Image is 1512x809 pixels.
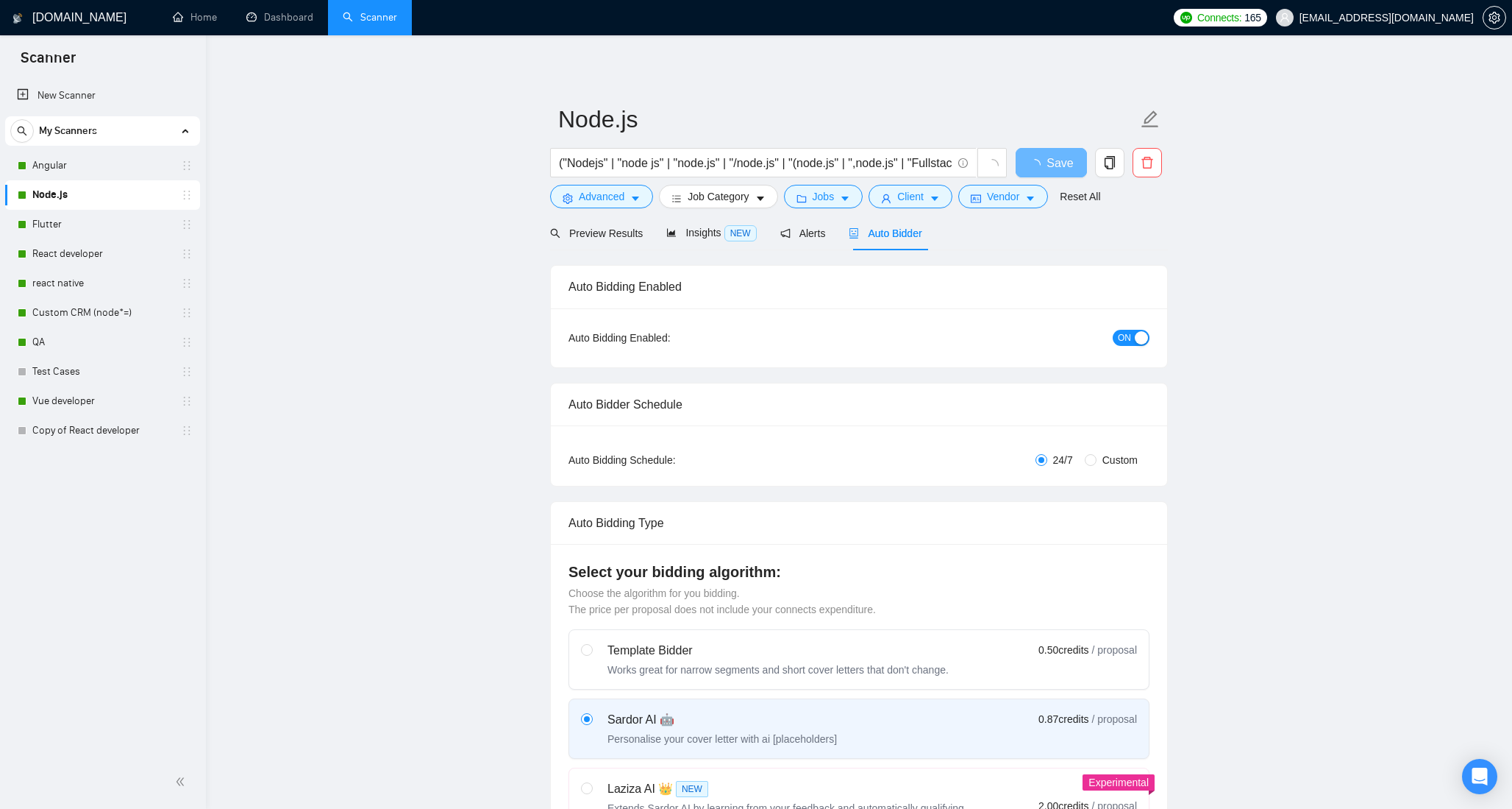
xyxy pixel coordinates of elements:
[780,227,826,239] span: Alerts
[607,711,837,729] div: Sardor AI 🤖
[558,101,1138,138] input: Scanner name...
[1483,6,1506,29] button: setting
[1029,159,1046,171] span: loading
[5,81,200,110] li: New Scanner
[1060,188,1100,205] a: Reset All
[755,193,766,204] span: caret-down
[607,642,949,660] div: Template Bidder
[32,269,172,298] a: react native
[568,452,762,468] div: Auto Bidding Schedule:
[1088,777,1149,788] span: Experimental
[688,188,749,205] span: Job Category
[881,193,891,204] span: user
[607,780,975,798] div: Laziza AI
[1118,330,1131,346] span: ON
[1197,10,1241,26] span: Connects:
[607,732,837,746] div: Personalise your cover letter with ai [placeholders]
[32,357,172,386] a: Test Cases
[181,160,193,172] span: holder
[630,193,641,204] span: caret-down
[1092,712,1137,727] span: / proposal
[5,116,200,445] li: My Scanners
[813,188,835,205] span: Jobs
[1025,193,1035,204] span: caret-down
[1244,10,1260,26] span: 165
[1092,643,1137,657] span: / proposal
[796,193,807,204] span: folder
[568,587,876,615] span: Choose the algorithm for you bidding. The price per proposal does not include your connects expen...
[563,193,573,204] span: setting
[958,158,968,168] span: info-circle
[1038,711,1088,727] span: 0.87 credits
[181,395,193,407] span: holder
[32,386,172,416] a: Vue developer
[181,219,193,230] span: holder
[32,151,172,180] a: Angular
[32,298,172,328] a: Custom CRM (node*=)
[849,227,921,239] span: Auto Bidder
[181,248,193,260] span: holder
[1483,12,1506,24] a: setting
[1483,12,1505,24] span: setting
[1046,154,1073,172] span: Save
[1133,148,1162,177] button: delete
[985,159,999,172] span: loading
[958,185,1048,208] button: idcardVendorcaret-down
[1047,452,1079,468] span: 24/7
[173,11,217,24] a: homeHome
[1180,12,1192,24] img: upwork-logo.png
[175,774,190,789] span: double-left
[666,227,677,238] span: area-chart
[39,116,97,146] span: My Scanners
[784,185,863,208] button: folderJobscaret-down
[676,781,708,797] span: NEW
[780,228,791,239] span: notification
[579,188,624,205] span: Advanced
[246,11,313,24] a: dashboardDashboard
[568,266,1149,308] div: Auto Bidding Enabled
[9,47,88,78] span: Scanner
[13,7,23,30] img: logo
[930,193,940,204] span: caret-down
[1280,13,1290,23] span: user
[568,562,1149,582] h4: Select your bidding algorithm:
[550,185,653,208] button: settingAdvancedcaret-down
[1016,148,1087,177] button: Save
[1038,642,1088,658] span: 0.50 credits
[550,227,643,239] span: Preview Results
[32,416,172,445] a: Copy of React developer
[181,189,193,201] span: holder
[32,239,172,269] a: React developer
[659,185,777,208] button: barsJob Categorycaret-down
[181,336,193,348] span: holder
[1133,156,1161,169] span: delete
[987,188,1019,205] span: Vendor
[869,185,952,208] button: userClientcaret-down
[550,228,560,239] span: search
[671,193,682,204] span: bars
[840,193,850,204] span: caret-down
[1096,452,1144,468] span: Custom
[658,780,673,798] span: 👑
[568,502,1149,544] div: Auto Bidding Type
[343,11,397,24] a: searchScanner
[1462,759,1497,794] div: Open Intercom Messenger
[1096,156,1124,169] span: copy
[32,180,172,210] a: Node.js
[1095,148,1124,177] button: copy
[181,366,193,378] span: holder
[666,227,756,239] span: Insights
[971,193,981,204] span: idcard
[11,126,33,136] span: search
[897,188,924,205] span: Client
[724,225,757,241] span: NEW
[17,81,188,110] a: New Scanner
[568,384,1149,425] div: Auto Bidder Schedule
[181,278,193,289] span: holder
[849,228,859,239] span: robot
[181,425,193,437] span: holder
[32,210,172,239] a: Flutter
[32,328,172,357] a: QA
[568,330,762,346] div: Auto Bidding Enabled:
[10,119,34,143] button: search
